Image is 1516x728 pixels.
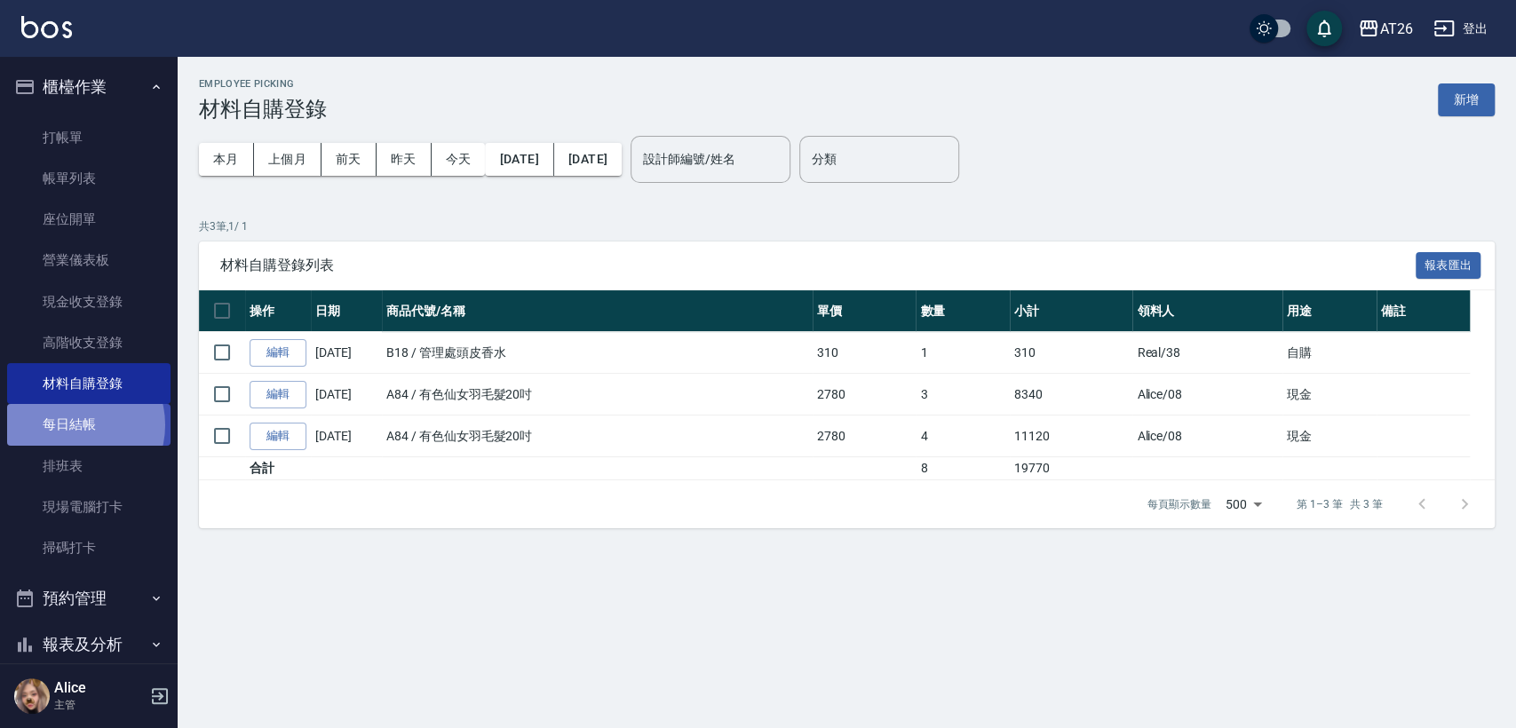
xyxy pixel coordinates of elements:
[7,64,171,110] button: 櫃檯作業
[250,423,306,450] a: 編輯
[916,374,1010,415] td: 3
[916,415,1010,457] td: 4
[1218,480,1268,528] div: 500
[916,290,1010,332] th: 數量
[7,199,171,240] a: 座位開單
[7,158,171,199] a: 帳單列表
[1438,91,1495,107] a: 新增
[7,404,171,445] a: 每日結帳
[321,143,377,176] button: 前天
[1377,290,1471,332] th: 備註
[7,527,171,568] a: 掃碼打卡
[377,143,432,176] button: 昨天
[7,281,171,322] a: 現金收支登錄
[1282,415,1377,457] td: 現金
[916,332,1010,374] td: 1
[7,487,171,527] a: 現場電腦打卡
[7,621,171,668] button: 報表及分析
[1132,290,1282,332] th: 領料人
[916,457,1010,480] td: 8
[1379,18,1412,40] div: AT26
[813,374,916,415] td: 2780
[245,290,311,332] th: 操作
[245,457,311,480] td: 合計
[813,332,916,374] td: 310
[199,97,327,122] h3: 材料自購登錄
[1306,11,1342,46] button: save
[1416,252,1481,280] button: 報表匯出
[254,143,321,176] button: 上個月
[14,678,50,714] img: Person
[1297,496,1383,512] p: 第 1–3 筆 共 3 筆
[54,679,145,697] h5: Alice
[311,332,382,374] td: [DATE]
[250,381,306,408] a: 編輯
[1426,12,1495,45] button: 登出
[199,218,1495,234] p: 共 3 筆, 1 / 1
[1010,457,1133,480] td: 19770
[199,143,254,176] button: 本月
[7,446,171,487] a: 排班表
[1282,332,1377,374] td: 自購
[382,415,813,457] td: A84 / 有色仙女羽毛髮20吋
[7,322,171,363] a: 高階收支登錄
[7,240,171,281] a: 營業儀表板
[382,290,813,332] th: 商品代號/名稱
[554,143,622,176] button: [DATE]
[1010,332,1133,374] td: 310
[813,415,916,457] td: 2780
[382,332,813,374] td: B18 / 管理處頭皮香水
[1010,374,1133,415] td: 8340
[311,374,382,415] td: [DATE]
[432,143,486,176] button: 今天
[382,374,813,415] td: A84 / 有色仙女羽毛髮20吋
[220,257,1416,274] span: 材料自購登錄列表
[7,363,171,404] a: 材料自購登錄
[1438,83,1495,116] button: 新增
[1416,256,1481,273] a: 報表匯出
[250,339,306,367] a: 編輯
[1351,11,1419,47] button: AT26
[1132,332,1282,374] td: Real /38
[1282,374,1377,415] td: 現金
[311,290,382,332] th: 日期
[311,415,382,457] td: [DATE]
[1010,290,1133,332] th: 小計
[7,117,171,158] a: 打帳單
[54,697,145,713] p: 主管
[199,78,327,90] h2: Employee Picking
[21,16,72,38] img: Logo
[1282,290,1377,332] th: 用途
[813,290,916,332] th: 單價
[485,143,553,176] button: [DATE]
[1010,415,1133,457] td: 11120
[7,575,171,621] button: 預約管理
[1132,374,1282,415] td: Alice /08
[1147,496,1211,512] p: 每頁顯示數量
[1132,415,1282,457] td: Alice /08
